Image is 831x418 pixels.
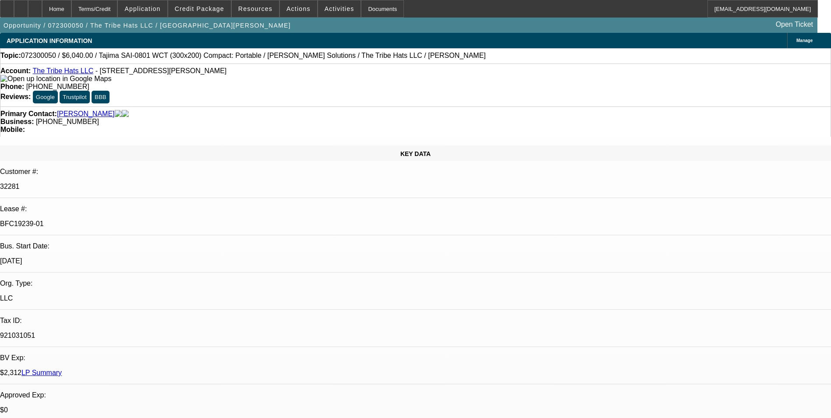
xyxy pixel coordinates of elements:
strong: Mobile: [0,126,25,133]
button: Activities [318,0,361,17]
button: Credit Package [168,0,231,17]
a: Open Ticket [772,17,817,32]
strong: Reviews: [0,93,31,100]
img: facebook-icon.png [115,110,122,118]
span: Resources [238,5,272,12]
img: Open up location in Google Maps [0,75,111,83]
span: [PHONE_NUMBER] [36,118,99,125]
span: 072300050 / $6,040.00 / Tajima SAI-0801 WCT (300x200) Compact: Portable / [PERSON_NAME] Solutions... [21,52,486,60]
span: Opportunity / 072300050 / The Tribe Hats LLC / [GEOGRAPHIC_DATA][PERSON_NAME] [4,22,291,29]
span: APPLICATION INFORMATION [7,37,92,44]
button: Resources [232,0,279,17]
strong: Phone: [0,83,24,90]
span: - [STREET_ADDRESS][PERSON_NAME] [95,67,227,74]
strong: Account: [0,67,31,74]
span: KEY DATA [400,150,431,157]
button: Actions [280,0,317,17]
img: linkedin-icon.png [122,110,129,118]
strong: Primary Contact: [0,110,57,118]
a: View Google Maps [0,75,111,82]
span: Activities [325,5,354,12]
strong: Topic: [0,52,21,60]
a: [PERSON_NAME] [57,110,115,118]
button: Application [118,0,167,17]
span: [PHONE_NUMBER] [26,83,89,90]
span: Actions [286,5,311,12]
a: The Tribe Hats LLC [32,67,93,74]
button: BBB [92,91,110,103]
span: Application [124,5,160,12]
strong: Business: [0,118,34,125]
a: LP Summary [21,369,62,376]
button: Trustpilot [60,91,89,103]
span: Credit Package [175,5,224,12]
button: Google [33,91,58,103]
span: Manage [796,38,813,43]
